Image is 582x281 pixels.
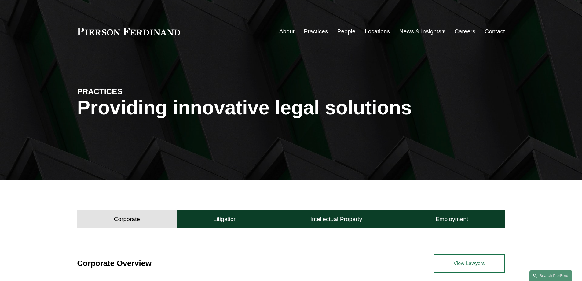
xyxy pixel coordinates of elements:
a: Practices [304,26,328,37]
h4: Litigation [213,216,237,223]
h1: Providing innovative legal solutions [77,97,505,119]
a: Corporate Overview [77,259,152,268]
a: Careers [455,26,475,37]
a: About [279,26,295,37]
span: News & Insights [399,26,441,37]
a: Locations [365,26,390,37]
a: People [337,26,356,37]
h4: PRACTICES [77,87,184,96]
a: View Lawyers [434,254,505,273]
a: Contact [485,26,505,37]
a: folder dropdown [399,26,445,37]
a: Search this site [529,270,572,281]
h4: Intellectual Property [310,216,362,223]
h4: Employment [436,216,468,223]
h4: Corporate [114,216,140,223]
